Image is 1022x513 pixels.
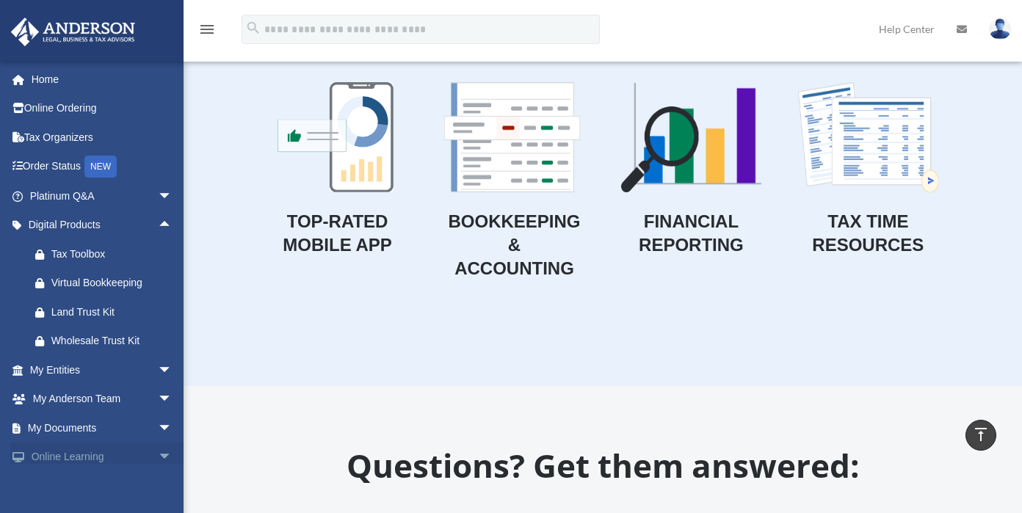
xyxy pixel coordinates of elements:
a: Platinum Q&Aarrow_drop_down [10,181,195,211]
img: Data Analysis [621,82,761,192]
span: arrow_drop_down [158,385,187,415]
p: FINANCIAL REPORTING [621,210,761,257]
p: BOOKKEEPING & ACCOUNTING [444,210,584,280]
a: Order StatusNEW [10,152,195,182]
a: Home [10,65,195,94]
img: Mobile App (1) [278,82,398,192]
div: Virtual Bookkeeping [51,274,176,292]
img: Tax Time [798,82,938,192]
div: NEW [84,156,117,178]
img: Anderson Advisors Platinum Portal [7,18,139,46]
span: arrow_drop_up [158,211,187,241]
span: arrow_drop_down [158,443,187,473]
span: arrow_drop_down [158,181,187,211]
i: search [245,20,261,36]
span: arrow_drop_down [158,413,187,443]
a: vertical_align_top [965,420,996,451]
a: Land Trust Kit [21,297,195,327]
a: Tax Toolbox [21,239,195,269]
a: Wholesale Trust Kit [21,327,195,356]
i: vertical_align_top [972,426,990,443]
img: Bookkeeping [444,82,584,192]
a: Online Learningarrow_drop_down [10,443,195,472]
a: menu [198,26,216,38]
p: TAX TIME RESOURCES [798,210,938,257]
span: arrow_drop_down [158,355,187,385]
a: My Anderson Teamarrow_drop_down [10,385,195,414]
a: Digital Productsarrow_drop_up [10,211,195,240]
div: Land Trust Kit [51,303,176,321]
h2: Questions? Get them answered: [267,445,938,493]
i: menu [198,21,216,38]
a: Virtual Bookkeeping [21,269,195,298]
a: My Documentsarrow_drop_down [10,413,195,443]
div: Wholesale Trust Kit [51,332,176,350]
p: TOP-RATED MOBILE APP [267,210,407,257]
a: Online Ordering [10,94,195,123]
div: Tax Toolbox [51,245,176,263]
img: User Pic [989,18,1011,40]
a: My Entitiesarrow_drop_down [10,355,195,385]
a: Tax Organizers [10,123,195,152]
